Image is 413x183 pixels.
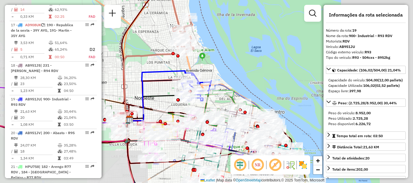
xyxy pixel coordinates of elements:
[349,89,361,93] strong: 397,98
[14,82,18,86] i: Total de Atividades
[49,41,53,45] i: % de utilização do peso
[268,158,282,172] span: Exibir rótulo
[49,48,53,51] i: % de utilização da cubagem
[20,121,57,128] td: 1,08 KM
[58,150,62,153] i: % de utilização da cubagem
[126,115,134,123] img: SAZ AR Rosario I Mino
[14,150,18,153] i: Total de Atividades
[328,83,403,88] div: Capacidade Utilizada:
[11,63,58,73] span: 18 -
[85,97,89,101] em: Opções
[307,7,319,19] a: Exibir filtros
[63,81,94,87] td: 23,50%
[285,160,295,170] img: Fluxo de ruas
[25,131,41,135] span: AB951JV
[11,155,14,161] td: =
[54,14,81,20] td: 02:25
[11,88,14,94] td: =
[91,131,94,134] em: Rota exportada
[58,144,62,147] i: % de utilização do peso
[328,116,403,121] div: Peso Utilizado:
[378,78,403,82] strong: (12,00 pallets)
[85,165,89,168] em: Opções
[298,160,308,170] img: Exibir/Ocultar setores
[91,63,94,67] em: Rota exportada
[316,157,320,164] span: +
[85,131,89,134] em: Opções
[91,23,94,27] em: Rota exportada
[11,54,14,60] td: =
[91,165,94,168] em: Rota exportada
[54,54,81,60] td: 00:50
[11,131,75,140] span: | 200 - Abasto - R95 RDV
[20,7,48,13] td: 14
[54,40,81,46] td: 51,64%
[365,156,369,160] strong: 20
[216,178,217,182] span: |
[11,14,14,20] td: =
[363,83,375,88] strong: 106,02
[326,165,406,173] a: Total de itens:202,00
[58,110,62,113] i: % de utilização do peso
[14,8,18,11] i: Total de Atividades
[14,116,18,119] i: Total de Atividades
[326,108,406,129] div: Peso: (2.725,28/8.952,00) 30,44%
[58,116,62,119] i: % de utilização da cubagem
[326,28,406,33] div: Número da rota:
[20,155,57,161] td: 1,34 KM
[250,158,265,172] span: Ocultar NR
[11,97,71,107] span: | 900- Industrial - R93 RDV
[337,134,383,138] span: Tempo total em rota: 03:50
[11,121,14,128] td: =
[326,55,406,60] div: Tipo do veículo:
[326,66,406,74] a: Capacidade: (106,02/504,00) 21,04%
[54,7,81,13] td: 62,93%
[20,54,48,60] td: 0,71 KM
[63,88,94,94] td: 04:50
[11,164,71,180] span: | 182 - Arengo R77 RDV , 184 - [GEOGRAPHIC_DATA] - Peligro - R77 RDV
[11,148,14,154] td: /
[58,82,62,86] i: % de utilização da cubagem
[14,41,18,45] i: Distância Total
[85,63,89,67] em: Opções
[326,39,406,44] div: Motorista:
[365,50,371,54] strong: R93
[41,23,44,27] i: Veículo já utilizado nesta sessão
[375,83,400,88] strong: (02,52 pallets)
[337,68,401,72] span: Capacidade: (106,02/504,00) 21,04%
[20,88,57,94] td: 1,23 KM
[63,155,94,161] td: 03:49
[326,49,406,55] div: Código externo veículo:
[14,144,18,147] i: Distância Total
[199,178,326,183] div: Map data © contributors,© 2025 TomTom, Microsoft
[233,158,247,172] span: Ocultar deslocamento
[328,111,371,115] span: Peso do veículo:
[11,97,71,107] span: 19 -
[356,121,371,126] strong: 6.226,72
[49,15,52,18] i: Tempo total em rota
[11,81,14,87] td: /
[326,99,406,107] a: Peso: (2.725,28/8.952,00) 30,44%
[356,167,368,172] strong: 202,00
[339,44,355,49] strong: AB951JU
[63,109,94,115] td: 30,44%
[85,23,89,27] em: Opções
[328,77,403,83] div: Capacidade do veículo:
[20,40,48,46] td: 3,53 KM
[326,143,406,151] a: Distância Total:21,63 KM
[326,75,406,96] div: Capacidade: (106,02/504,00) 21,04%
[328,121,403,127] div: Peso disponível:
[352,28,356,33] strong: 19
[11,46,14,53] td: /
[20,81,57,87] td: 23
[20,109,57,115] td: 21,63 KM
[332,167,368,172] div: Total de itens:
[81,14,96,20] td: FAD
[313,156,322,165] a: Zoom in
[49,8,53,11] i: % de utilização da cubagem
[11,7,14,13] td: /
[328,88,403,94] div: Espaço livre:
[20,46,48,53] td: 5
[20,14,48,20] td: 0,33 KM
[106,7,119,21] a: Nova sessão e pesquisa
